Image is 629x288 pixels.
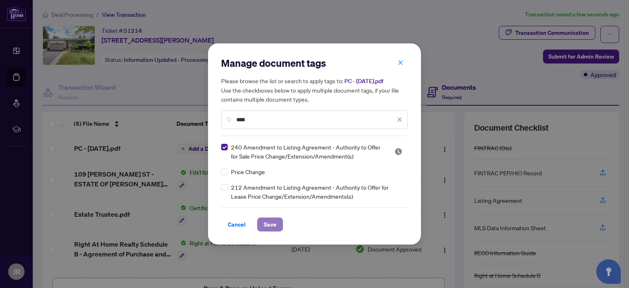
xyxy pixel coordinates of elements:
button: Save [257,218,283,231]
span: Cancel [228,218,246,231]
button: Open asap [596,259,621,284]
span: Save [264,218,276,231]
img: status [394,147,403,156]
h5: Please browse the list or search to apply tags to: Use the checkboxes below to apply multiple doc... [221,76,408,104]
span: Price Change [231,167,265,176]
button: Cancel [221,218,252,231]
span: close [397,117,403,122]
span: Pending Review [394,147,403,156]
span: close [398,60,403,66]
span: 212 Amendment to Listing Agreement - Authority to Offer for Lease Price Change/Extension/Amendmen... [231,183,403,201]
span: PC - [DATE].pdf [344,77,383,85]
span: 240 Amendment to Listing Agreement - Authority to Offer for Sale Price Change/Extension/Amendment(s) [231,143,385,161]
h2: Manage document tags [221,57,408,70]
